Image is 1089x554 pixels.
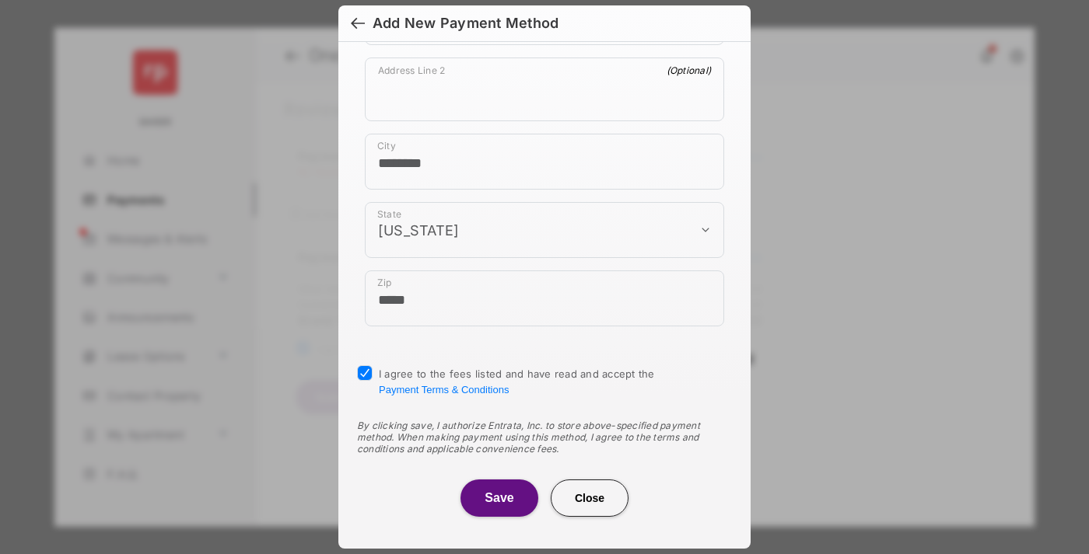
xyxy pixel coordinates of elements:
div: payment_method_screening[postal_addresses][administrativeArea] [365,202,724,258]
span: I agree to the fees listed and have read and accept the [379,368,655,395]
button: Save [460,479,538,517]
div: payment_method_screening[postal_addresses][locality] [365,134,724,190]
button: Close [551,479,629,517]
div: payment_method_screening[postal_addresses][postalCode] [365,270,724,326]
button: I agree to the fees listed and have read and accept the [379,384,509,395]
div: Add New Payment Method [373,15,559,32]
div: By clicking save, I authorize Entrata, Inc. to store above-specified payment method. When making ... [357,420,732,455]
div: payment_method_screening[postal_addresses][addressLine2] [365,57,724,121]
